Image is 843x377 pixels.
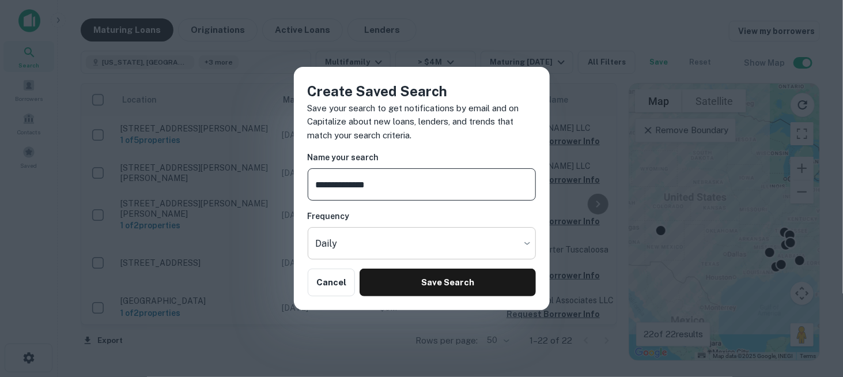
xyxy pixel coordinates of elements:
h6: Frequency [308,210,536,223]
h6: Name your search [308,151,536,164]
h4: Create Saved Search [308,81,536,101]
div: Without label [308,227,536,259]
button: Save Search [360,269,535,296]
button: Cancel [308,269,356,296]
p: Save your search to get notifications by email and on Capitalize about new loans, lenders, and tr... [308,101,536,142]
iframe: Chat Widget [785,285,843,340]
